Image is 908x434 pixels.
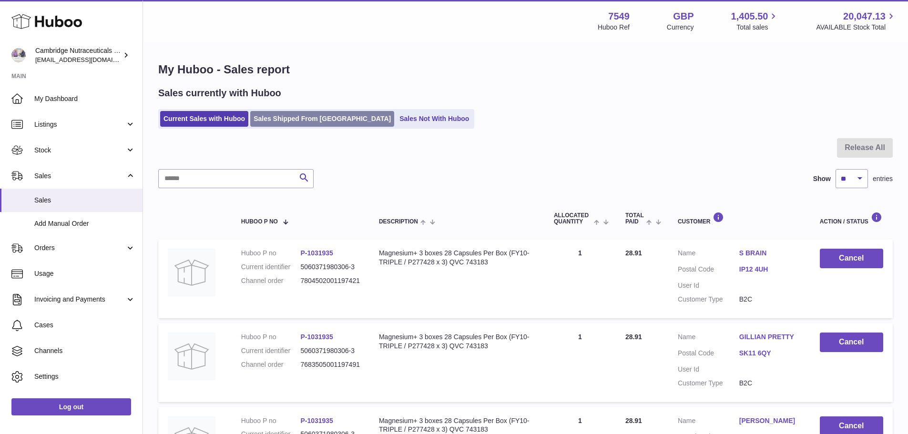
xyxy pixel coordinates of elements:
[34,295,125,304] span: Invoicing and Payments
[241,333,301,342] dt: Huboo P no
[158,87,281,100] h2: Sales currently with Huboo
[34,196,135,205] span: Sales
[678,295,739,304] dt: Customer Type
[34,120,125,129] span: Listings
[843,10,886,23] span: 20,047.13
[739,333,801,342] a: GILLIAN PRETTY
[678,365,739,374] dt: User Id
[241,262,301,272] dt: Current identifier
[241,276,301,285] dt: Channel order
[554,212,592,225] span: ALLOCATED Quantity
[34,269,135,278] span: Usage
[816,10,897,32] a: 20,047.13 AVAILABLE Stock Total
[608,10,630,23] strong: 7549
[241,416,301,425] dt: Huboo P no
[667,23,694,32] div: Currency
[625,417,642,424] span: 28.91
[678,349,739,360] dt: Postal Code
[300,360,360,369] dd: 7683505001197491
[820,212,883,225] div: Action / Status
[678,333,739,344] dt: Name
[34,219,135,228] span: Add Manual Order
[168,249,215,296] img: no-photo.jpg
[678,212,801,225] div: Customer
[820,333,883,352] button: Cancel
[300,249,333,257] a: P-1031935
[241,346,301,355] dt: Current identifier
[168,333,215,380] img: no-photo.jpg
[158,62,893,77] h1: My Huboo - Sales report
[250,111,394,127] a: Sales Shipped From [GEOGRAPHIC_DATA]
[739,265,801,274] a: IP12 4UH
[678,416,739,428] dt: Name
[544,239,616,318] td: 1
[11,398,131,415] a: Log out
[678,249,739,260] dt: Name
[34,346,135,355] span: Channels
[678,281,739,290] dt: User Id
[813,174,831,183] label: Show
[241,249,301,258] dt: Huboo P no
[544,323,616,402] td: 1
[379,219,418,225] span: Description
[739,295,801,304] dd: B2C
[34,372,135,381] span: Settings
[300,276,360,285] dd: 7804502001197421
[678,265,739,276] dt: Postal Code
[731,10,768,23] span: 1,405.50
[816,23,897,32] span: AVAILABLE Stock Total
[736,23,779,32] span: Total sales
[379,249,535,267] div: Magnesium+ 3 boxes 28 Capsules Per Box (FY10-TRIPLE / P277428 x 3) QVC 743183
[34,243,125,252] span: Orders
[35,56,140,63] span: [EMAIL_ADDRESS][DOMAIN_NAME]
[625,333,642,341] span: 28.91
[160,111,248,127] a: Current Sales with Huboo
[379,333,535,351] div: Magnesium+ 3 boxes 28 Capsules Per Box (FY10-TRIPLE / P277428 x 3) QVC 743183
[598,23,630,32] div: Huboo Ref
[739,249,801,258] a: S BRAIN
[731,10,779,32] a: 1,405.50 Total sales
[300,333,333,341] a: P-1031935
[241,360,301,369] dt: Channel order
[300,417,333,424] a: P-1031935
[625,249,642,257] span: 28.91
[34,172,125,181] span: Sales
[35,46,121,64] div: Cambridge Nutraceuticals Ltd
[300,346,360,355] dd: 5060371980306-3
[34,94,135,103] span: My Dashboard
[396,111,472,127] a: Sales Not With Huboo
[11,48,26,62] img: internalAdmin-7549@internal.huboo.com
[241,219,278,225] span: Huboo P no
[300,262,360,272] dd: 5060371980306-3
[739,379,801,388] dd: B2C
[34,146,125,155] span: Stock
[673,10,694,23] strong: GBP
[873,174,893,183] span: entries
[678,379,739,388] dt: Customer Type
[820,249,883,268] button: Cancel
[625,212,644,225] span: Total paid
[739,416,801,425] a: [PERSON_NAME]
[34,321,135,330] span: Cases
[739,349,801,358] a: SK11 6QY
